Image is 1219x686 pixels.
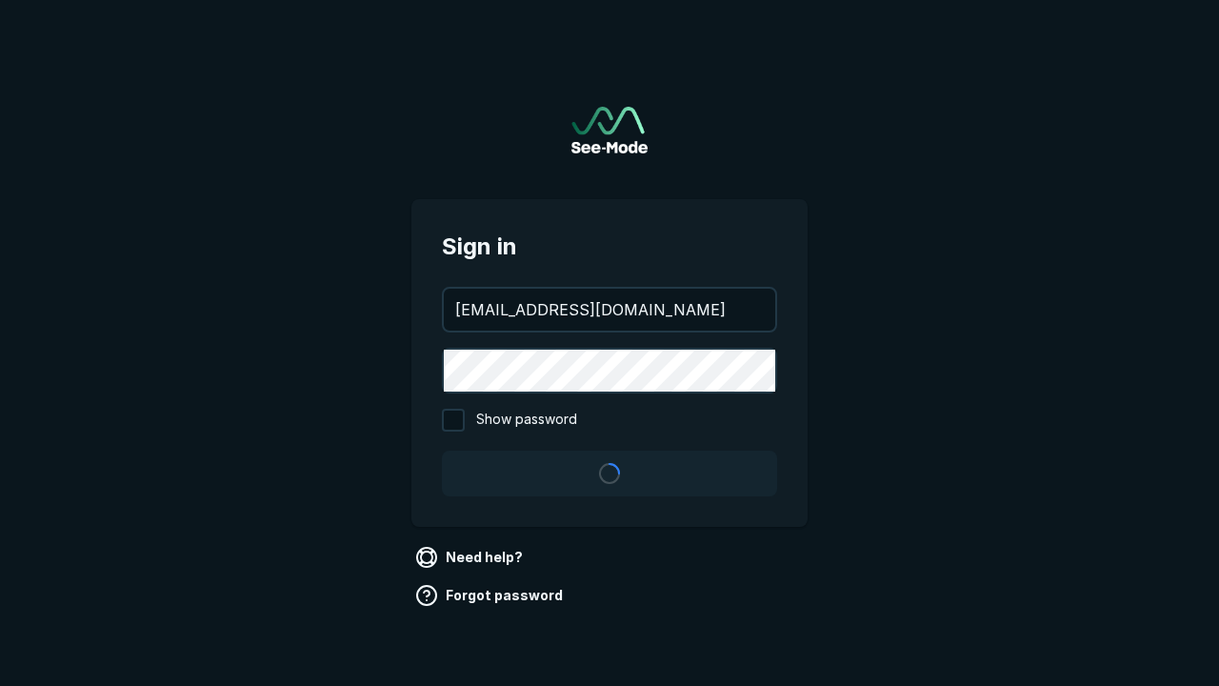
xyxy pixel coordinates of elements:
span: Sign in [442,230,777,264]
a: Forgot password [411,580,570,611]
input: your@email.com [444,289,775,331]
img: See-Mode Logo [571,107,648,153]
span: Show password [476,409,577,432]
a: Go to sign in [571,107,648,153]
a: Need help? [411,542,530,573]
